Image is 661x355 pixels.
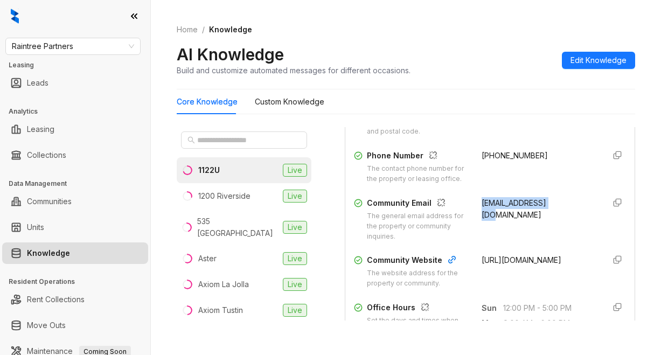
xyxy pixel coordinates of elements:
div: 1200 Riverside [198,190,251,202]
a: Rent Collections [27,289,85,310]
button: Edit Knowledge [562,52,635,69]
span: [PHONE_NUMBER] [482,151,548,160]
div: Community Website [367,254,469,268]
span: Mon [482,317,503,329]
h2: AI Knowledge [177,44,284,65]
span: 9:00 AM - 6:00 PM [503,317,596,329]
li: Move Outs [2,315,148,336]
div: Custom Knowledge [255,96,324,108]
div: Aster [198,253,217,264]
h3: Analytics [9,107,150,116]
li: Leasing [2,119,148,140]
a: Communities [27,191,72,212]
a: Knowledge [27,242,70,264]
div: Axiom Tustin [198,304,243,316]
li: Communities [2,191,148,212]
span: Live [283,252,307,265]
span: 12:00 PM - 5:00 PM [503,302,596,314]
h3: Leasing [9,60,150,70]
li: Knowledge [2,242,148,264]
a: Leasing [27,119,54,140]
div: The contact phone number for the property or leasing office. [367,164,469,184]
span: Live [283,190,307,203]
span: Knowledge [209,25,252,34]
span: Live [283,304,307,317]
span: [EMAIL_ADDRESS][DOMAIN_NAME] [482,198,546,219]
div: 535 [GEOGRAPHIC_DATA] [197,215,279,239]
div: Build and customize automated messages for different occasions. [177,65,410,76]
div: 1122U [198,164,220,176]
a: Collections [27,144,66,166]
li: Rent Collections [2,289,148,310]
span: Live [283,278,307,291]
a: Move Outs [27,315,66,336]
div: Set the days and times when your community is available for support [367,316,469,346]
div: Office Hours [367,302,469,316]
div: Axiom La Jolla [198,279,249,290]
span: [URL][DOMAIN_NAME] [482,255,561,264]
h3: Resident Operations [9,277,150,287]
span: Edit Knowledge [570,54,627,66]
span: Live [283,221,307,234]
span: Raintree Partners [12,38,134,54]
span: Live [283,164,307,177]
img: logo [11,9,19,24]
div: Core Knowledge [177,96,238,108]
div: Community Email [367,197,469,211]
a: Home [175,24,200,36]
li: Collections [2,144,148,166]
span: Sun [482,302,503,314]
span: search [187,136,195,144]
li: / [202,24,205,36]
li: Leads [2,72,148,94]
a: Units [27,217,44,238]
h3: Data Management [9,179,150,189]
div: The website address for the property or community. [367,268,469,289]
div: The general email address for the property or community inquiries. [367,211,469,242]
li: Units [2,217,148,238]
a: Leads [27,72,48,94]
div: Phone Number [367,150,469,164]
